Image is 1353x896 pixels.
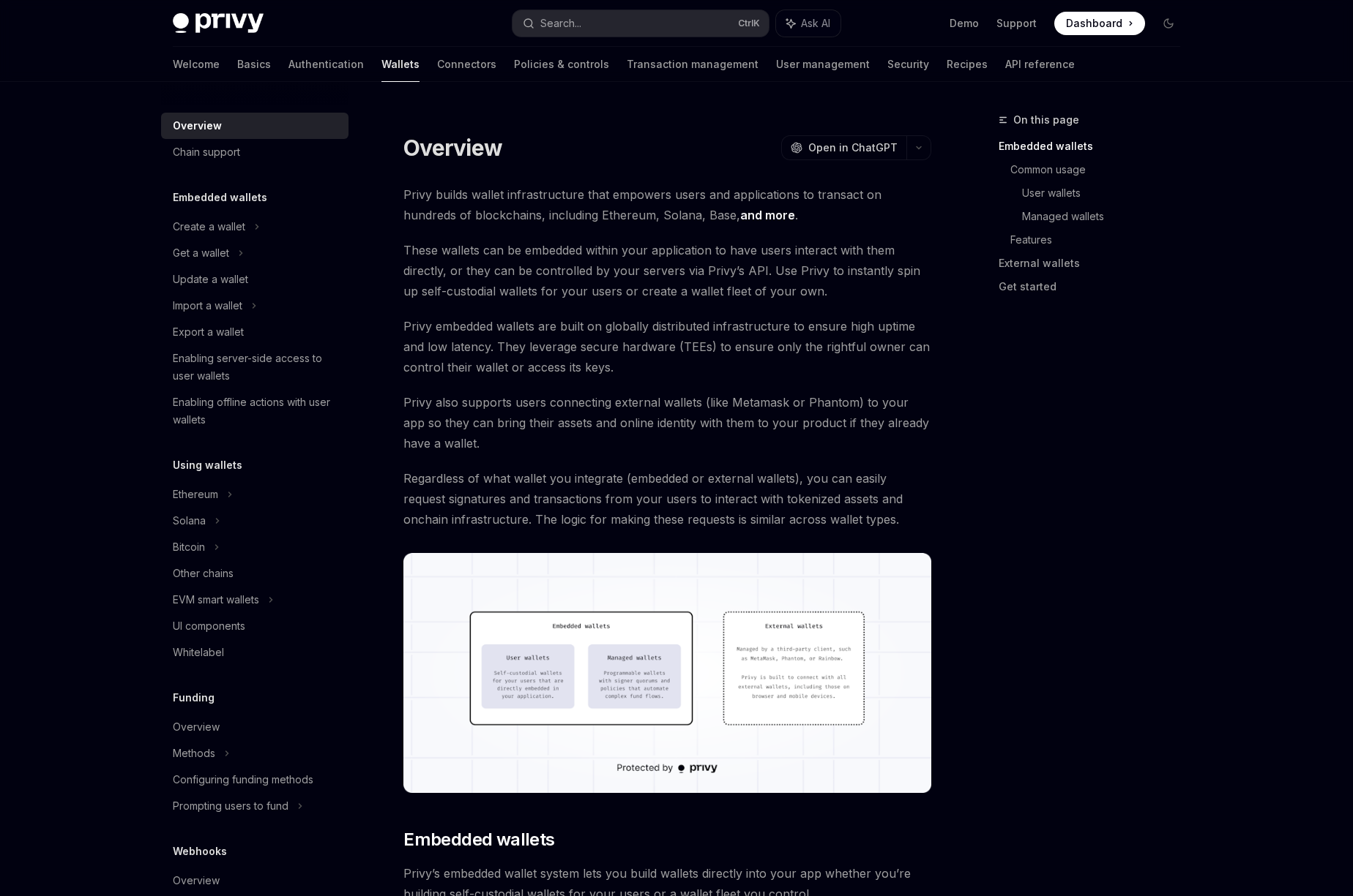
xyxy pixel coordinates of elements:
a: UI components [161,613,348,639]
a: Configuring funding methods [161,767,348,793]
a: Transaction management [627,47,758,82]
a: Enabling server-side access to user wallets [161,345,348,389]
a: Security [887,47,929,82]
span: Privy builds wallet infrastructure that empowers users and applications to transact on hundreds o... [403,184,931,225]
a: Whitelabel [161,639,348,666]
a: User wallets [1022,181,1192,205]
a: Overview [161,867,348,894]
div: Overview [173,117,222,135]
span: Dashboard [1066,16,1122,31]
div: Configuring funding methods [173,771,313,788]
a: Embedded wallets [999,135,1192,158]
span: Open in ChatGPT [808,140,898,155]
a: Managed wallets [1022,205,1192,228]
h5: Funding [173,689,215,707]
div: Overview [173,718,220,736]
a: User management [776,47,870,82]
button: Ask AI [776,10,840,37]
a: External wallets [999,252,1192,275]
a: Support [996,16,1037,31]
div: Bitcoin [173,538,205,556]
a: Connectors [437,47,496,82]
div: Methods [173,745,215,762]
div: Update a wallet [173,271,248,288]
a: Enabling offline actions with user wallets [161,389,348,433]
a: Authentication [288,47,364,82]
span: On this page [1013,111,1079,129]
div: Enabling offline actions with user wallets [173,394,340,429]
a: Recipes [947,47,988,82]
div: UI components [173,617,245,635]
span: Embedded wallets [403,828,554,851]
div: Ethereum [173,486,218,503]
h5: Webhooks [173,843,227,860]
img: images/walletoverview.png [403,553,931,793]
a: Features [1010,228,1192,252]
div: Prompting users to fund [173,797,288,815]
button: Open in ChatGPT [781,135,906,160]
div: Chain support [173,143,240,161]
div: Other chains [173,565,234,582]
a: Overview [161,113,348,139]
img: dark logo [173,13,264,34]
a: API reference [1005,47,1075,82]
div: Enabling server-side access to user wallets [173,350,340,385]
a: Export a wallet [161,319,348,345]
a: Common usage [1010,158,1192,181]
h1: Overview [403,135,502,161]
div: Get a wallet [173,244,229,262]
span: Privy also supports users connecting external wallets (like Metamask or Phantom) to your app so t... [403,392,931,453]
a: Wallets [381,47,420,82]
a: Overview [161,714,348,740]
a: Demo [950,16,979,31]
div: Search... [540,15,581,32]
button: Toggle dark mode [1157,12,1180,35]
span: Ask AI [801,16,830,31]
a: Get started [999,275,1192,298]
h5: Embedded wallets [173,189,267,206]
a: Dashboard [1054,12,1145,35]
div: Solana [173,512,206,530]
a: Other chains [161,560,348,587]
div: Export a wallet [173,323,244,341]
span: These wallets can be embedded within your application to have users interact with them directly, ... [403,240,931,301]
span: Privy embedded wallets are built on globally distributed infrastructure to ensure high uptime and... [403,316,931,377]
span: Regardless of what wallet you integrate (embedded or external wallets), you can easily request si... [403,468,931,530]
h5: Using wallets [173,456,242,474]
a: Chain support [161,139,348,165]
a: Policies & controls [514,47,609,82]
a: Update a wallet [161,266,348,293]
div: EVM smart wallets [173,591,259,609]
button: Search...CtrlK [512,10,769,37]
div: Overview [173,872,220,889]
div: Import a wallet [173,297,242,315]
div: Create a wallet [173,218,245,236]
span: Ctrl K [738,18,760,29]
a: Welcome [173,47,220,82]
a: and more [740,208,795,223]
div: Whitelabel [173,644,224,661]
a: Basics [237,47,271,82]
